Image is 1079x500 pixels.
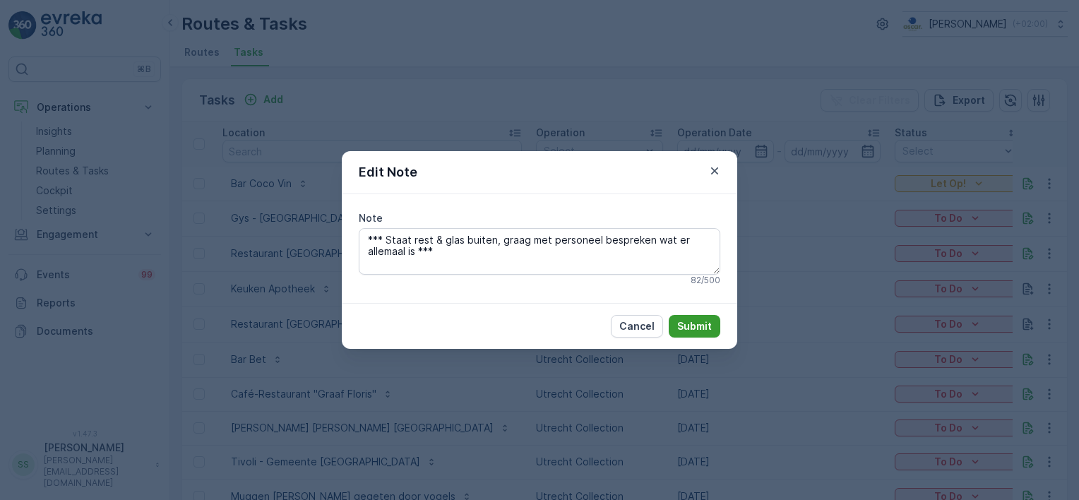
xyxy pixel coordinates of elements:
textarea: *** Staat rest & glas buiten, graag met personeel bespreken wat er allemaal is *** [359,228,720,275]
p: Cancel [619,319,655,333]
p: Submit [677,319,712,333]
button: Cancel [611,315,663,338]
p: 82 / 500 [691,275,720,286]
p: Edit Note [359,162,417,182]
label: Note [359,212,383,224]
button: Submit [669,315,720,338]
